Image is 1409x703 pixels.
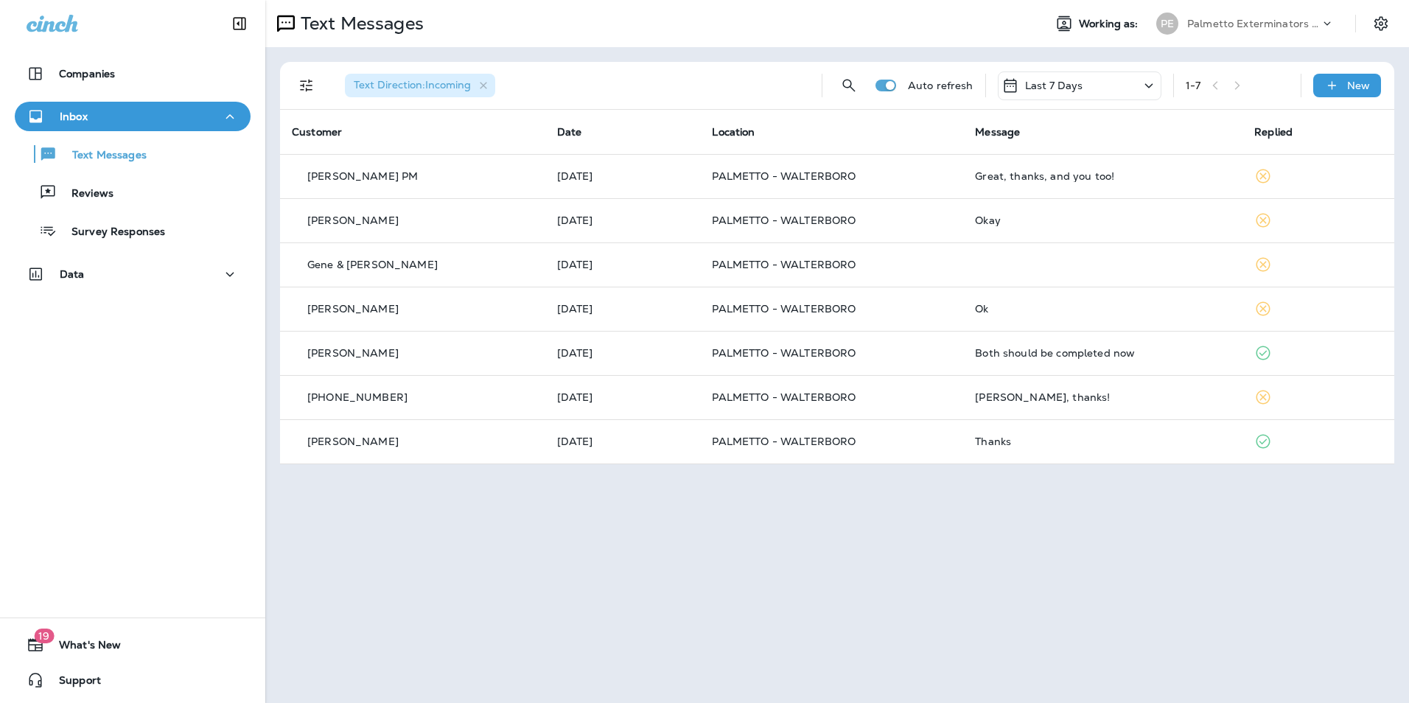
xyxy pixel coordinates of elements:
span: Message [975,125,1020,139]
span: PALMETTO - WALTERBORO [712,214,856,227]
div: Both should be completed now [975,347,1231,359]
p: Data [60,268,85,280]
p: Oct 13, 2025 08:27 AM [557,259,689,270]
p: Palmetto Exterminators LLC [1187,18,1320,29]
span: PALMETTO - WALTERBORO [712,258,856,271]
p: [PHONE_NUMBER] [307,391,408,403]
p: Oct 9, 2025 02:38 PM [557,347,689,359]
div: Great, thanks, and you too! [975,170,1231,182]
span: PALMETTO - WALTERBORO [712,391,856,404]
span: PALMETTO - WALTERBORO [712,346,856,360]
button: Search Messages [834,71,864,100]
button: Collapse Sidebar [219,9,260,38]
button: Inbox [15,102,251,131]
div: Ok [975,303,1231,315]
div: PE [1156,13,1178,35]
button: Survey Responses [15,215,251,246]
p: [PERSON_NAME] [307,303,399,315]
p: Last 7 Days [1025,80,1083,91]
p: Oct 13, 2025 08:57 AM [557,214,689,226]
button: Filters [292,71,321,100]
p: Oct 13, 2025 11:07 AM [557,170,689,182]
p: Gene & [PERSON_NAME] [307,259,438,270]
p: [PERSON_NAME] PM [307,170,418,182]
p: Oct 7, 2025 03:58 PM [557,391,689,403]
p: Survey Responses [57,225,165,239]
button: Settings [1368,10,1394,37]
span: 19 [34,629,54,643]
button: Data [15,259,251,289]
p: [PERSON_NAME] [307,347,399,359]
span: Support [44,674,101,692]
div: 1 - 7 [1186,80,1200,91]
span: Customer [292,125,342,139]
p: New [1347,80,1370,91]
button: Companies [15,59,251,88]
div: Gotcha, thanks! [975,391,1231,403]
p: Companies [59,68,115,80]
div: Thanks [975,436,1231,447]
span: Text Direction : Incoming [354,78,471,91]
span: PALMETTO - WALTERBORO [712,302,856,315]
span: Location [712,125,755,139]
button: 19What's New [15,630,251,660]
span: PALMETTO - WALTERBORO [712,435,856,448]
span: Replied [1254,125,1293,139]
p: Oct 7, 2025 03:53 PM [557,436,689,447]
div: Text Direction:Incoming [345,74,495,97]
p: [PERSON_NAME] [307,436,399,447]
p: Reviews [57,187,113,201]
span: Working as: [1079,18,1141,30]
button: Reviews [15,177,251,208]
p: Text Messages [295,13,424,35]
span: Date [557,125,582,139]
span: What's New [44,639,121,657]
span: PALMETTO - WALTERBORO [712,169,856,183]
p: Auto refresh [908,80,973,91]
p: Oct 13, 2025 08:19 AM [557,303,689,315]
div: Okay [975,214,1231,226]
p: Text Messages [57,149,147,163]
button: Support [15,665,251,695]
p: Inbox [60,111,88,122]
p: [PERSON_NAME] [307,214,399,226]
button: Text Messages [15,139,251,169]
